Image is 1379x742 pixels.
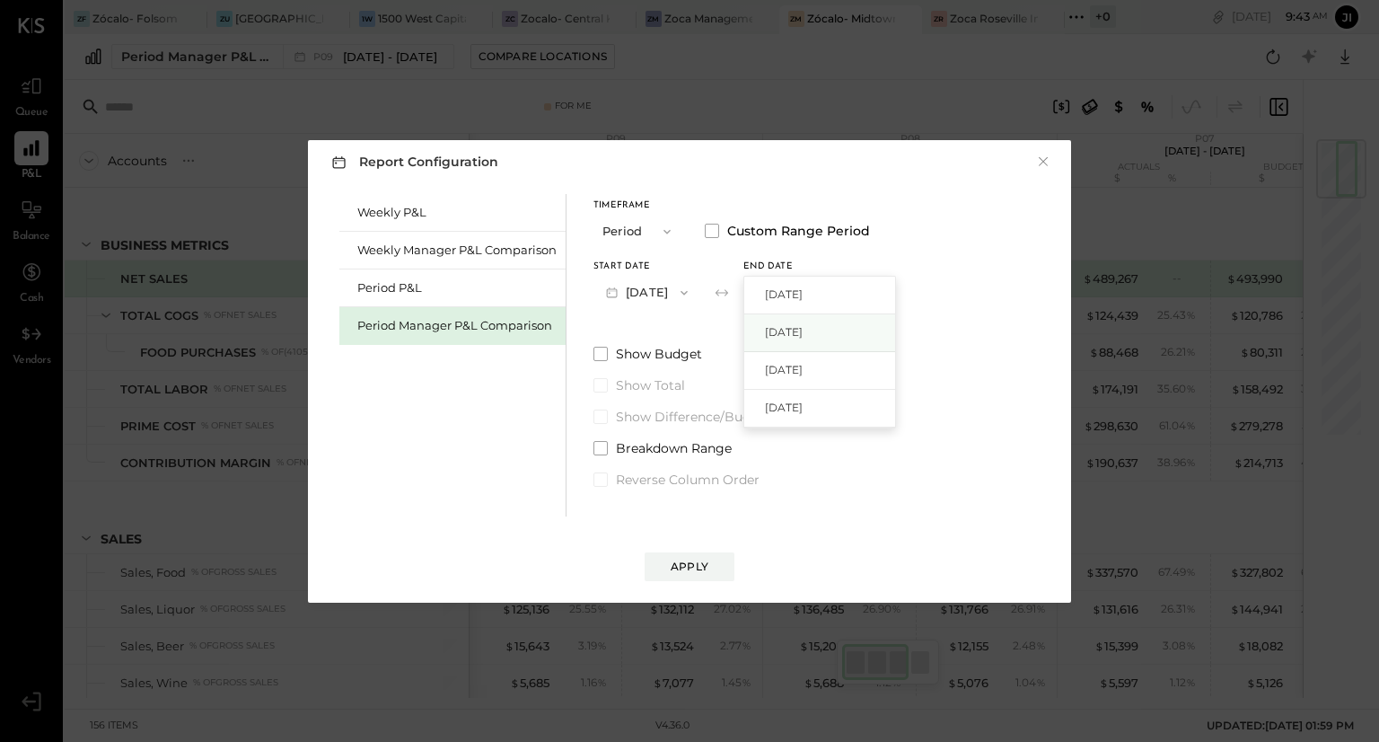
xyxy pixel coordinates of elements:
[357,317,557,334] div: Period Manager P&L Comparison
[593,276,700,309] button: [DATE]
[357,279,557,296] div: Period P&L
[616,439,732,457] span: Breakdown Range
[616,408,830,426] span: Show Difference/Budget Variance
[645,552,734,581] button: Apply
[616,471,760,489] span: Reverse Column Order
[357,242,557,259] div: Weekly Manager P&L Comparison
[671,559,708,574] div: Apply
[743,262,850,271] div: End date
[328,151,498,173] h3: Report Configuration
[616,376,685,394] span: Show Total
[765,362,803,377] span: [DATE]
[1035,153,1051,171] button: ×
[765,287,803,302] span: [DATE]
[616,345,702,363] span: Show Budget
[727,222,870,240] span: Custom Range Period
[765,400,803,415] span: [DATE]
[593,262,700,271] div: Start Date
[593,215,683,248] button: Period
[357,204,557,221] div: Weekly P&L
[765,324,803,340] span: [DATE]
[593,201,683,210] div: Timeframe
